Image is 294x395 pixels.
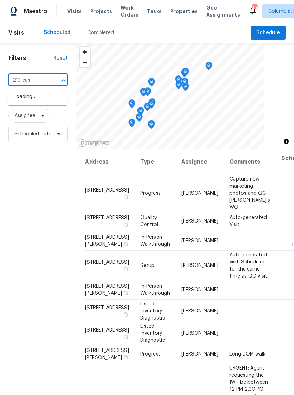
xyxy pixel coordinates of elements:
span: - [229,308,231,313]
span: [STREET_ADDRESS][PERSON_NAME] [85,284,129,296]
span: [PERSON_NAME] [181,190,218,195]
button: Copy Address [123,311,129,317]
div: Completed [87,29,114,36]
input: Search for an address... [8,75,48,86]
span: Progress [140,190,161,195]
span: Listed Inventory Diagnostic [140,323,165,342]
span: Scheduled Date [14,130,51,138]
div: Map marker [205,62,212,73]
button: Copy Address [123,266,129,272]
span: Setup [140,263,154,268]
span: Projects [90,8,112,15]
span: [STREET_ADDRESS] [85,215,129,220]
span: In-Person Walkthrough [140,284,170,296]
span: [PERSON_NAME] [181,352,218,357]
button: Copy Address [123,333,129,340]
button: Copy Address [123,241,129,247]
div: Map marker [181,69,188,80]
span: [PERSON_NAME] [181,287,218,292]
a: Mapbox homepage [78,139,109,147]
span: [STREET_ADDRESS] [85,260,129,265]
button: Zoom out [80,57,90,67]
button: Copy Address [123,354,129,360]
span: Long DOM walk [229,352,265,357]
button: Copy Address [123,221,129,228]
div: Map marker [128,119,135,129]
button: Schedule [251,26,286,40]
div: Map marker [182,68,189,79]
span: [PERSON_NAME] [181,330,218,335]
span: [PERSON_NAME] [181,308,218,313]
span: In-Person Walkthrough [140,235,170,247]
div: Map marker [149,98,156,109]
button: Copy Address [123,193,129,200]
div: Map marker [148,100,155,111]
span: Visits [8,25,24,41]
button: Close [59,76,68,86]
div: Map marker [148,120,155,131]
div: Scheduled [44,29,71,36]
span: Listed Inventory Diagnostic [140,301,165,320]
span: Visits [67,8,82,15]
th: Comments [224,149,276,175]
th: Assignee [176,149,224,175]
span: [STREET_ADDRESS] [85,305,129,310]
span: Tasks [147,9,162,14]
canvas: Map [76,43,264,149]
span: Work Orders [121,4,139,18]
div: Map marker [148,78,155,89]
span: - [229,238,231,243]
div: Map marker [137,107,144,118]
span: Schedule [256,29,280,37]
span: - [229,330,231,335]
div: 19 [252,4,257,11]
span: Toggle attribution [284,138,288,145]
button: Zoom in [80,47,90,57]
span: [STREET_ADDRESS][PERSON_NAME] [85,235,129,247]
span: Geo Assignments [206,4,240,18]
span: - [229,287,231,292]
span: [PERSON_NAME] [181,263,218,268]
span: Capture new marketing photos and QC [PERSON_NAME]'s WO [229,176,270,209]
span: Auto-generated visit. Scheduled for the same time as QC Visit. [229,252,268,278]
span: [PERSON_NAME] [181,219,218,224]
div: Map marker [144,103,151,114]
h1: Filters [8,55,53,62]
button: Copy Address [123,290,129,296]
div: Reset [53,55,68,62]
div: Map marker [140,88,147,99]
th: Type [135,149,176,175]
div: Map marker [128,99,135,110]
div: Map marker [144,87,151,98]
span: Progress [140,352,161,357]
div: Map marker [181,78,188,89]
div: Map marker [136,113,143,124]
span: Maestro [24,8,47,15]
span: [STREET_ADDRESS] [85,187,129,192]
span: [STREET_ADDRESS] [85,327,129,332]
span: [STREET_ADDRESS][PERSON_NAME] [85,348,129,360]
span: Auto-generated Visit [229,215,267,227]
div: Loading… [8,88,67,105]
th: Address [85,149,135,175]
span: [PERSON_NAME] [181,238,218,243]
span: Properties [170,8,198,15]
button: Toggle attribution [282,137,290,146]
div: Map marker [175,75,182,86]
span: Assignee [14,112,35,119]
span: Quality Control [140,215,158,227]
